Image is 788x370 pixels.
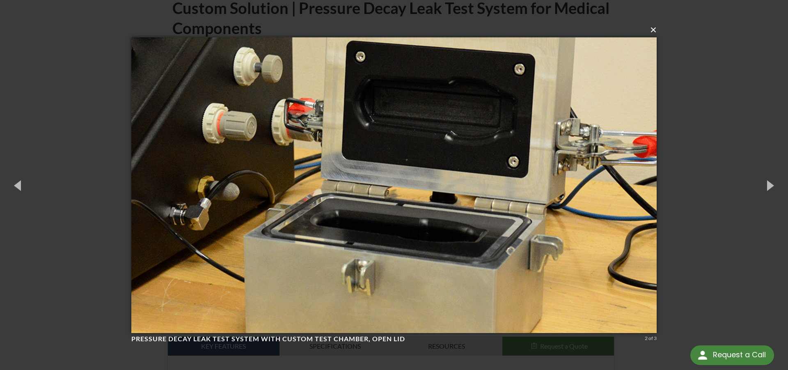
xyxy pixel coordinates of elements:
button: × [134,21,659,39]
div: 2 of 3 [645,335,657,342]
img: Pressure decay leak test system with custom test chamber, open lid [131,21,657,349]
div: Request a Call [690,345,774,365]
h4: Pressure decay leak test system with custom test chamber, open lid [131,335,642,343]
button: Next (Right arrow key) [751,163,788,208]
img: round button [696,349,709,362]
div: Request a Call [713,345,766,364]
